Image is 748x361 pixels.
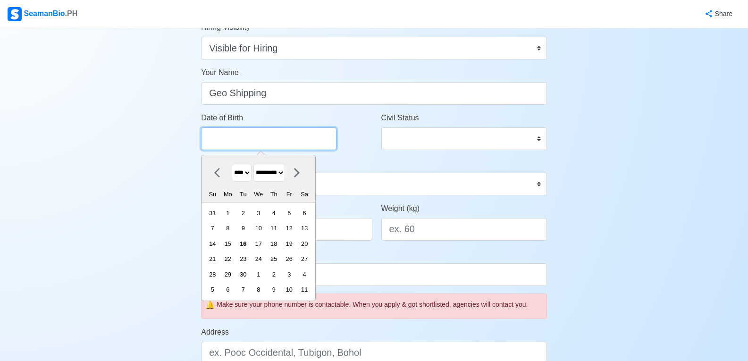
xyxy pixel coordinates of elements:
[283,283,295,296] div: Choose Friday, October 10th, 2025
[298,283,311,296] div: Choose Saturday, October 11th, 2025
[298,237,311,250] div: Choose Saturday, September 20th, 2025
[201,82,547,105] input: Type your name
[283,268,295,281] div: Choose Friday, October 3rd, 2025
[283,207,295,219] div: Choose Friday, September 5th, 2025
[252,222,265,235] div: Choose Wednesday, September 10th, 2025
[268,237,280,250] div: Choose Thursday, September 18th, 2025
[221,237,234,250] div: Choose Monday, September 15th, 2025
[205,205,312,297] div: month 2025-09
[283,237,295,250] div: Choose Friday, September 19th, 2025
[206,283,219,296] div: Choose Sunday, October 5th, 2025
[252,252,265,265] div: Choose Wednesday, September 24th, 2025
[298,207,311,219] div: Choose Saturday, September 6th, 2025
[268,222,280,235] div: Choose Thursday, September 11th, 2025
[381,218,547,241] input: ex. 60
[381,112,419,124] label: Civil Status
[237,222,250,235] div: Choose Tuesday, September 9th, 2025
[237,207,250,219] div: Choose Tuesday, September 2nd, 2025
[237,268,250,281] div: Choose Tuesday, September 30th, 2025
[221,268,234,281] div: Choose Monday, September 29th, 2025
[65,9,78,17] span: .PH
[221,222,234,235] div: Choose Monday, September 8th, 2025
[221,283,234,296] div: Choose Monday, October 6th, 2025
[201,328,229,336] span: Address
[268,207,280,219] div: Choose Thursday, September 4th, 2025
[252,207,265,219] div: Choose Wednesday, September 3rd, 2025
[283,188,295,201] div: Fr
[205,300,215,311] span: caution
[8,7,77,21] div: SeamanBio
[298,252,311,265] div: Choose Saturday, September 27th, 2025
[221,188,234,201] div: Mo
[252,283,265,296] div: Choose Wednesday, October 8th, 2025
[268,252,280,265] div: Choose Thursday, September 25th, 2025
[237,252,250,265] div: Choose Tuesday, September 23rd, 2025
[217,300,543,310] div: Make sure your phone number is contactable. When you apply & got shortlisted, agencies will conta...
[206,268,219,281] div: Choose Sunday, September 28th, 2025
[695,5,740,23] button: Share
[206,207,219,219] div: Choose Sunday, August 31st, 2025
[8,7,22,21] img: Logo
[268,188,280,201] div: Th
[268,283,280,296] div: Choose Thursday, October 9th, 2025
[252,188,265,201] div: We
[298,268,311,281] div: Choose Saturday, October 4th, 2025
[206,222,219,235] div: Choose Sunday, September 7th, 2025
[206,252,219,265] div: Choose Sunday, September 21st, 2025
[206,188,219,201] div: Su
[252,268,265,281] div: Choose Wednesday, October 1st, 2025
[201,68,238,76] span: Your Name
[221,252,234,265] div: Choose Monday, September 22nd, 2025
[237,283,250,296] div: Choose Tuesday, October 7th, 2025
[221,207,234,219] div: Choose Monday, September 1st, 2025
[298,188,311,201] div: Sa
[283,222,295,235] div: Choose Friday, September 12th, 2025
[268,268,280,281] div: Choose Thursday, October 2nd, 2025
[201,23,250,31] span: Hiring Visibility
[252,237,265,250] div: Choose Wednesday, September 17th, 2025
[201,112,243,124] label: Date of Birth
[237,188,250,201] div: Tu
[237,237,250,250] div: Choose Tuesday, September 16th, 2025
[381,204,420,212] span: Weight (kg)
[206,237,219,250] div: Choose Sunday, September 14th, 2025
[298,222,311,235] div: Choose Saturday, September 13th, 2025
[283,252,295,265] div: Choose Friday, September 26th, 2025
[201,263,547,286] input: ex. +63 912 345 6789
